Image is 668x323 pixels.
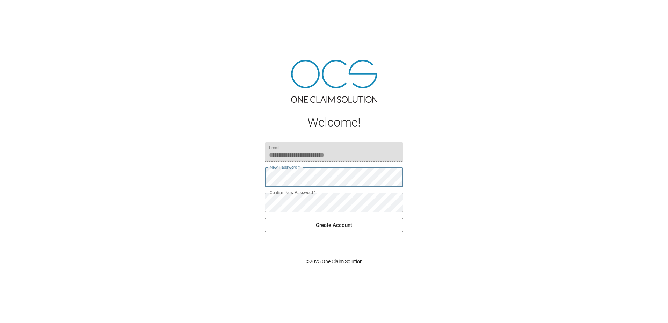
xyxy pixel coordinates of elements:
[265,258,403,265] p: © 2025 One Claim Solution
[270,189,315,195] label: Confirm New Password
[269,145,279,151] label: Email
[291,60,377,103] img: ocs-logo-tra.png
[8,4,36,18] img: ocs-logo-white-transparent.png
[265,218,403,232] button: Create Account
[270,164,300,170] label: New Password
[265,115,403,130] h1: Welcome!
